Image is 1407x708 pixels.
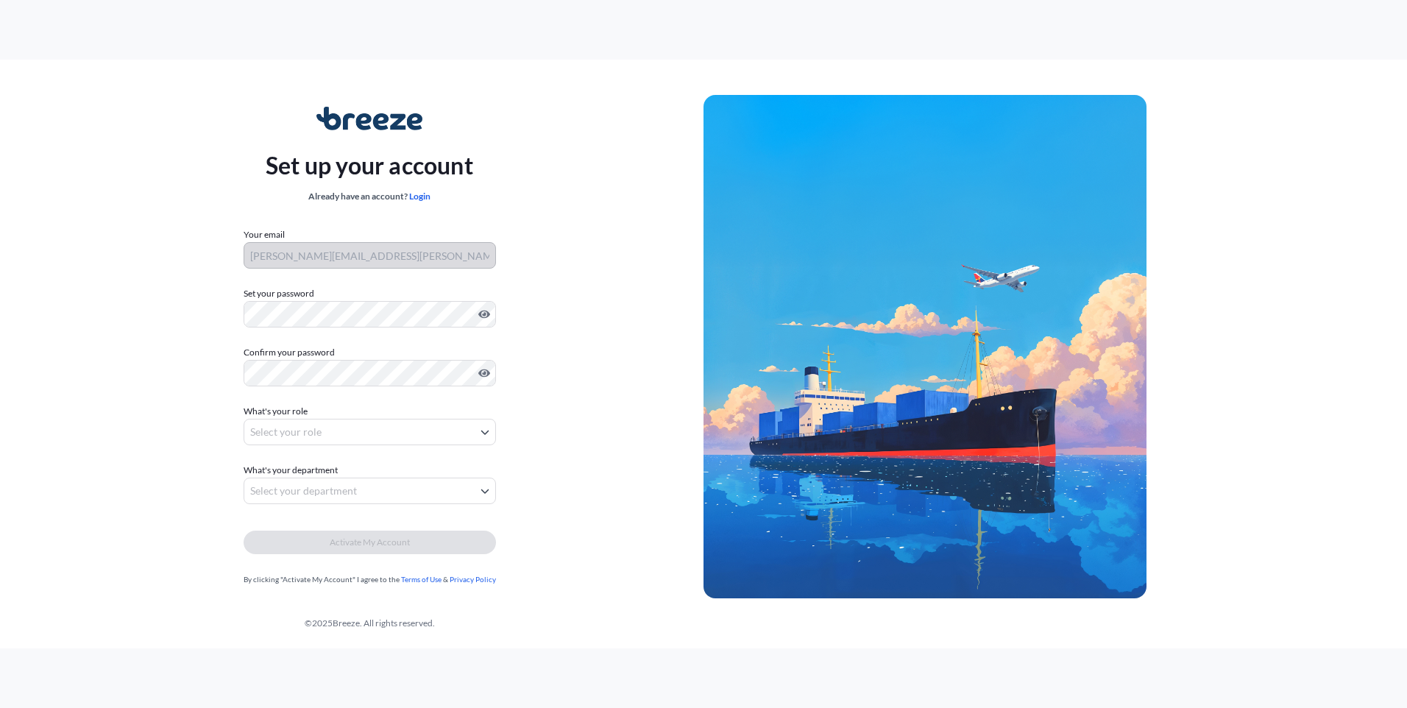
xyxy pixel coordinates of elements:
span: Select your role [250,425,322,439]
button: Activate My Account [244,531,496,554]
div: © 2025 Breeze. All rights reserved. [35,616,703,631]
label: Confirm your password [244,345,496,360]
a: Login [409,191,430,202]
img: Ship illustration [703,95,1146,598]
div: Already have an account? [266,189,473,204]
button: Show password [478,308,490,320]
a: Privacy Policy [450,575,496,584]
span: What's your role [244,404,308,419]
label: Set your password [244,286,496,301]
div: By clicking "Activate My Account" I agree to the & [244,572,496,587]
a: Terms of Use [401,575,442,584]
label: Your email [244,227,285,242]
button: Select your role [244,419,496,445]
span: Select your department [250,484,357,498]
img: Breeze [316,107,423,130]
button: Select your department [244,478,496,504]
button: Show password [478,367,490,379]
span: Activate My Account [330,535,410,550]
p: Set up your account [266,148,473,183]
span: What's your department [244,463,338,478]
input: Your email address [244,242,496,269]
